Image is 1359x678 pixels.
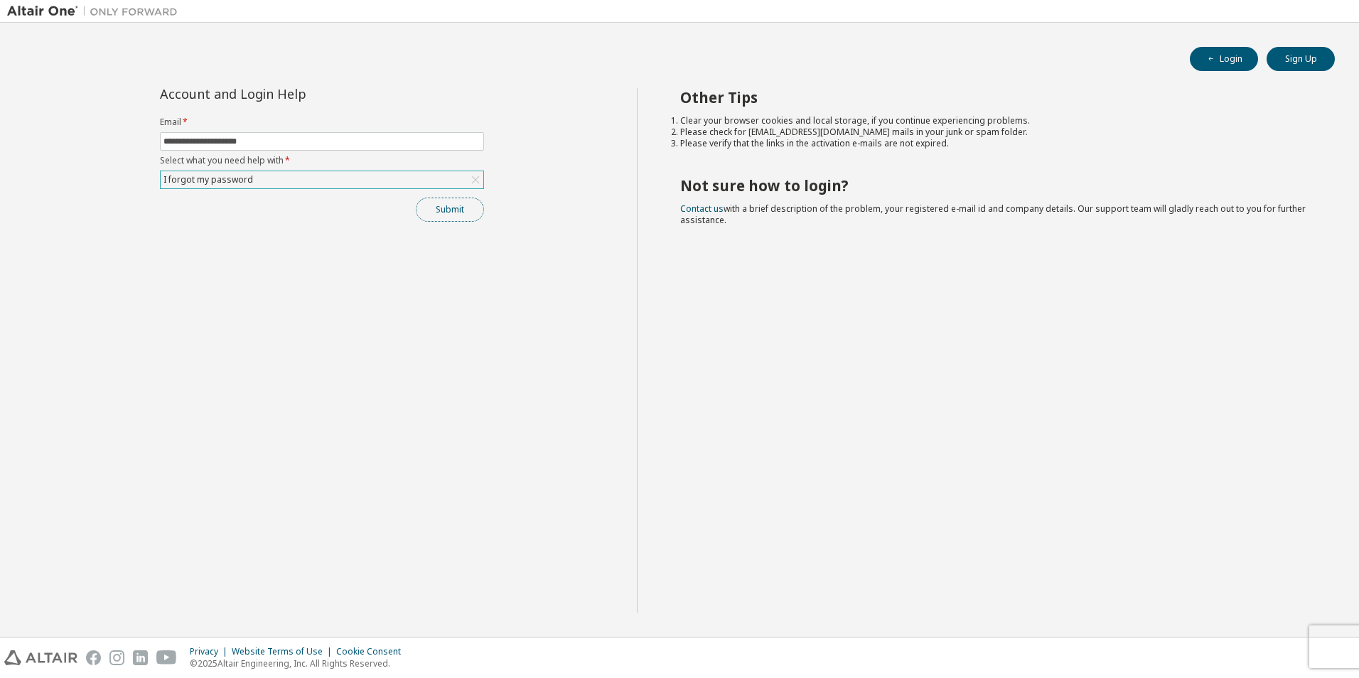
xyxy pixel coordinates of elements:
div: I forgot my password [161,171,483,188]
li: Please verify that the links in the activation e-mails are not expired. [680,138,1310,149]
div: Cookie Consent [336,646,409,657]
div: Privacy [190,646,232,657]
li: Clear your browser cookies and local storage, if you continue experiencing problems. [680,115,1310,127]
img: linkedin.svg [133,650,148,665]
img: altair_logo.svg [4,650,77,665]
div: Account and Login Help [160,88,419,99]
button: Submit [416,198,484,222]
img: youtube.svg [156,650,177,665]
h2: Other Tips [680,88,1310,107]
img: instagram.svg [109,650,124,665]
span: with a brief description of the problem, your registered e-mail id and company details. Our suppo... [680,203,1306,226]
a: Contact us [680,203,724,215]
img: facebook.svg [86,650,101,665]
label: Email [160,117,484,128]
div: I forgot my password [161,172,255,188]
div: Website Terms of Use [232,646,336,657]
h2: Not sure how to login? [680,176,1310,195]
button: Sign Up [1267,47,1335,71]
button: Login [1190,47,1258,71]
label: Select what you need help with [160,155,484,166]
p: © 2025 Altair Engineering, Inc. All Rights Reserved. [190,657,409,669]
img: Altair One [7,4,185,18]
li: Please check for [EMAIL_ADDRESS][DOMAIN_NAME] mails in your junk or spam folder. [680,127,1310,138]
